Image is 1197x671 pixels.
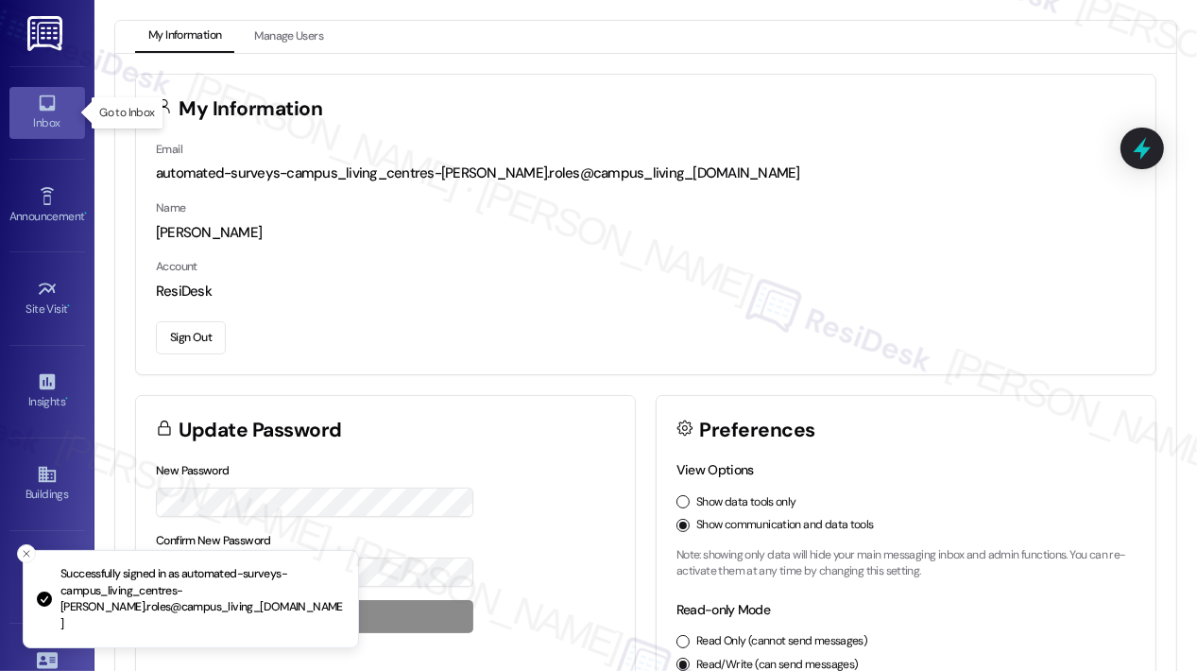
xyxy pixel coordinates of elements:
img: ResiDesk Logo [27,16,66,51]
a: Inbox [9,87,85,138]
label: Account [156,259,197,274]
button: Sign Out [156,321,226,354]
label: Read Only (cannot send messages) [696,633,867,650]
label: Email [156,142,182,157]
h3: Preferences [700,421,815,440]
span: • [68,300,71,313]
p: Note: showing only data will hide your main messaging inbox and admin functions. You can re-activ... [676,547,1136,580]
button: Close toast [17,544,36,563]
label: Show communication and data tools [696,517,874,534]
button: My Information [135,21,234,53]
label: Name [156,200,186,215]
div: ResiDesk [156,282,1136,301]
p: Go to Inbox [99,105,154,121]
div: [PERSON_NAME] [156,223,1136,243]
div: automated-surveys-campus_living_centres-[PERSON_NAME].roles@campus_living_[DOMAIN_NAME] [156,163,1136,183]
span: • [84,207,87,220]
label: View Options [676,461,754,478]
h3: Update Password [180,421,342,440]
label: Confirm New Password [156,533,271,548]
a: Leads [9,552,85,603]
a: Site Visit • [9,273,85,324]
label: Show data tools only [696,494,796,511]
p: Successfully signed in as automated-surveys-campus_living_centres-[PERSON_NAME].roles@campus_livi... [60,566,343,632]
label: Read-only Mode [676,601,770,618]
h3: My Information [180,99,323,119]
label: New Password [156,463,230,478]
span: • [65,392,68,405]
button: Manage Users [241,21,336,53]
a: Insights • [9,366,85,417]
a: Buildings [9,458,85,509]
